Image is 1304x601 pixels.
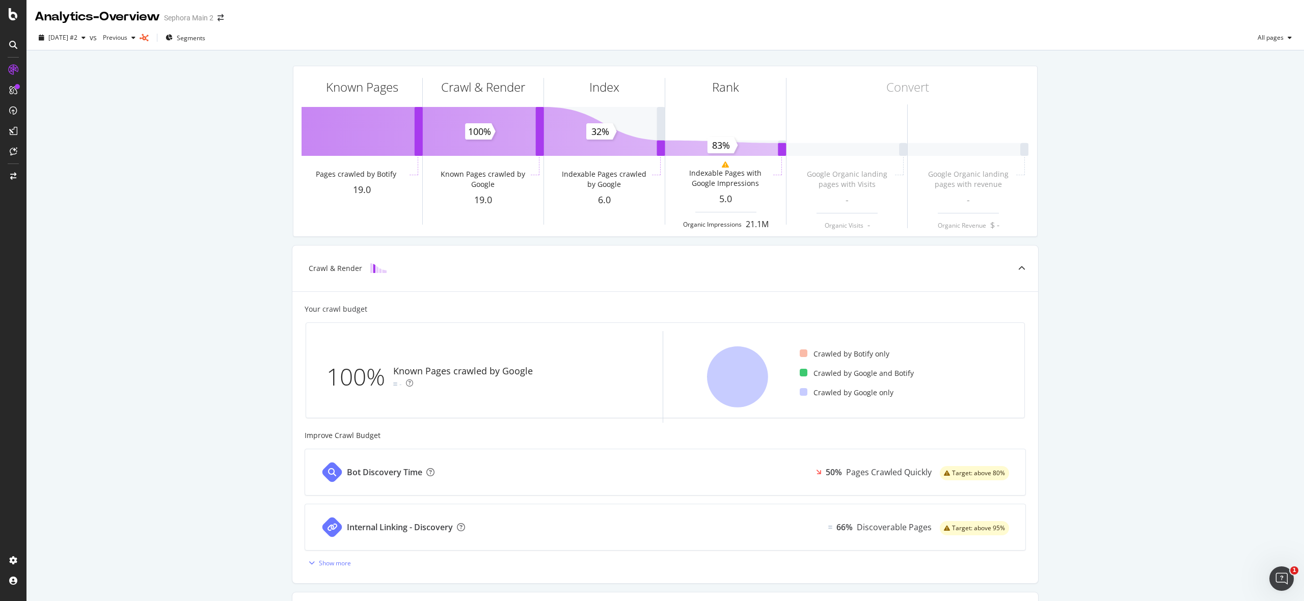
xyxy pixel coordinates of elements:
[683,220,742,229] div: Organic Impressions
[437,169,528,189] div: Known Pages crawled by Google
[309,263,362,274] div: Crawl & Render
[680,168,771,188] div: Indexable Pages with Google Impressions
[952,470,1005,476] span: Target: above 80%
[305,449,1026,496] a: Bot Discovery Time50%Pages Crawled Quicklywarning label
[393,383,397,386] img: Equal
[99,33,127,42] span: Previous
[90,33,99,43] span: vs
[347,467,422,478] div: Bot Discovery Time
[800,368,914,378] div: Crawled by Google and Botify
[326,78,398,96] div: Known Pages
[441,78,525,96] div: Crawl & Render
[1290,566,1298,575] span: 1
[828,526,832,529] img: Equal
[161,30,209,46] button: Segments
[370,263,387,273] img: block-icon
[1269,566,1294,591] iframe: Intercom live chat
[319,559,351,567] div: Show more
[857,522,932,533] div: Discoverable Pages
[327,360,393,394] div: 100%
[305,504,1026,551] a: Internal Linking - DiscoveryEqual66%Discoverable Pageswarning label
[347,522,453,533] div: Internal Linking - Discovery
[393,365,533,378] div: Known Pages crawled by Google
[940,466,1009,480] div: warning label
[35,8,160,25] div: Analytics - Overview
[826,467,842,478] div: 50%
[558,169,649,189] div: Indexable Pages crawled by Google
[305,430,1026,441] div: Improve Crawl Budget
[746,218,769,230] div: 21.1M
[846,467,932,478] div: Pages Crawled Quickly
[164,13,213,23] div: Sephora Main 2
[305,555,351,571] button: Show more
[35,30,90,46] button: [DATE] #2
[589,78,619,96] div: Index
[177,34,205,42] span: Segments
[218,14,224,21] div: arrow-right-arrow-left
[800,388,893,398] div: Crawled by Google only
[48,33,77,42] span: 2025 Aug. 21st #2
[800,349,889,359] div: Crawled by Botify only
[99,30,140,46] button: Previous
[1254,30,1296,46] button: All pages
[1254,33,1284,42] span: All pages
[305,304,367,314] div: Your crawl budget
[399,379,402,389] div: -
[940,521,1009,535] div: warning label
[836,522,853,533] div: 66%
[952,525,1005,531] span: Target: above 95%
[665,193,786,206] div: 5.0
[423,194,544,207] div: 19.0
[316,169,396,179] div: Pages crawled by Botify
[544,194,665,207] div: 6.0
[712,78,739,96] div: Rank
[302,183,422,197] div: 19.0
